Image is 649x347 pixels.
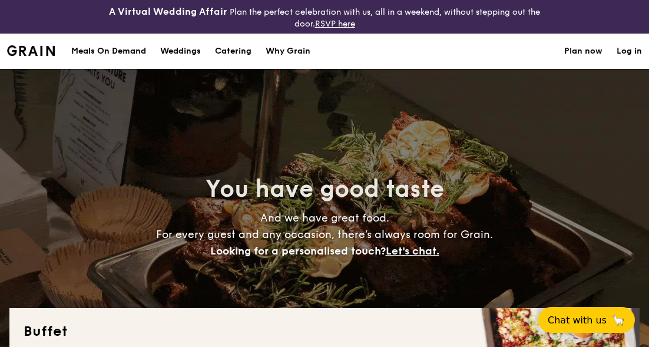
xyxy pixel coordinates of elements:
div: Weddings [160,34,201,69]
a: Logotype [7,45,55,56]
a: Catering [208,34,259,69]
a: Plan now [564,34,602,69]
span: Let's chat. [386,244,439,257]
div: Why Grain [266,34,310,69]
a: Log in [617,34,642,69]
span: 🦙 [611,313,625,327]
h4: A Virtual Wedding Affair [109,5,227,19]
div: Meals On Demand [71,34,146,69]
h1: Catering [215,34,251,69]
h2: Buffet [24,322,625,341]
a: Meals On Demand [64,34,153,69]
span: And we have great food. For every guest and any occasion, there’s always room for Grain. [156,211,493,257]
button: Chat with us🦙 [538,307,635,333]
a: Weddings [153,34,208,69]
div: Plan the perfect celebration with us, all in a weekend, without stepping out the door. [108,5,541,29]
img: Grain [7,45,55,56]
span: Looking for a personalised touch? [210,244,386,257]
span: Chat with us [548,315,607,326]
a: RSVP here [315,19,355,29]
a: Why Grain [259,34,317,69]
span: You have good taste [206,175,444,203]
